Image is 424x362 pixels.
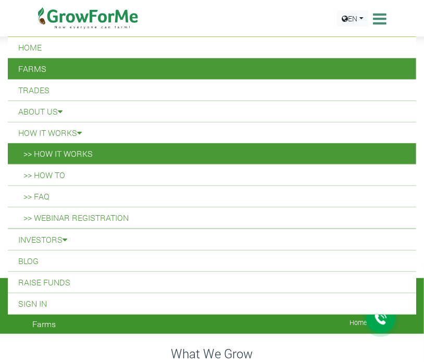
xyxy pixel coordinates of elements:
a: Farms [8,58,416,79]
a: EN [337,10,368,27]
a: How it Works [8,122,416,143]
a: Trades [8,80,416,101]
a: >> Webinar Registration [8,207,416,228]
span: Home / Farms [350,319,392,327]
a: Sign In [8,293,416,314]
a: About Us [8,101,416,122]
a: >> FAQ [8,186,416,207]
span: Farms [32,319,56,329]
h4: What We Grow [32,346,392,361]
a: Investors [8,229,416,250]
a: >> How it Works [8,143,416,164]
a: Raise Funds [8,272,416,293]
a: Blog [8,251,416,271]
a: >> How To [8,165,416,185]
a: Home [8,37,416,58]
